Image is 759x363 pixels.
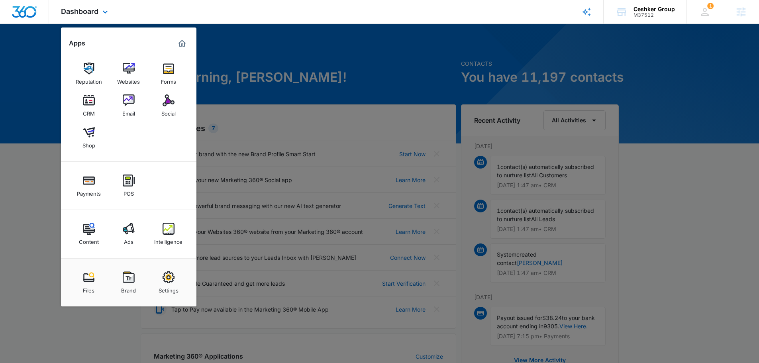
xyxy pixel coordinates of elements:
[114,219,144,249] a: Ads
[153,267,184,298] a: Settings
[633,12,675,18] div: account id
[114,267,144,298] a: Brand
[79,235,99,245] div: Content
[83,283,94,294] div: Files
[176,37,188,50] a: Marketing 360® Dashboard
[117,75,140,85] div: Websites
[124,235,133,245] div: Ads
[83,106,95,117] div: CRM
[77,186,101,197] div: Payments
[114,171,144,201] a: POS
[633,6,675,12] div: account name
[707,3,714,9] div: notifications count
[74,219,104,249] a: Content
[154,235,182,245] div: Intelligence
[74,171,104,201] a: Payments
[61,7,98,16] span: Dashboard
[153,59,184,89] a: Forms
[74,90,104,121] a: CRM
[161,106,176,117] div: Social
[124,186,134,197] div: POS
[159,283,178,294] div: Settings
[153,219,184,249] a: Intelligence
[122,106,135,117] div: Email
[114,59,144,89] a: Websites
[76,75,102,85] div: Reputation
[121,283,136,294] div: Brand
[74,59,104,89] a: Reputation
[82,138,95,149] div: Shop
[707,3,714,9] span: 1
[74,267,104,298] a: Files
[74,122,104,153] a: Shop
[161,75,176,85] div: Forms
[153,90,184,121] a: Social
[114,90,144,121] a: Email
[69,39,85,47] h2: Apps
